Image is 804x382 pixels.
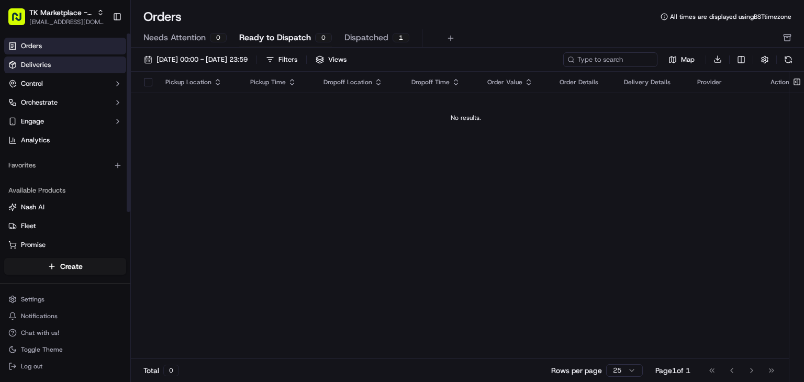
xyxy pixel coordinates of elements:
[143,8,182,25] h1: Orders
[21,345,63,354] span: Toggle Theme
[781,52,796,67] button: Refresh
[328,55,347,64] span: Views
[178,103,191,116] button: Start new chat
[157,55,248,64] span: [DATE] 00:00 - [DATE] 23:59
[60,261,83,272] span: Create
[4,258,126,275] button: Create
[4,38,126,54] a: Orders
[662,53,701,66] button: Map
[278,55,297,64] div: Filters
[344,31,388,44] span: Dispatched
[21,79,43,88] span: Control
[560,78,607,86] div: Order Details
[261,52,302,67] button: Filters
[21,329,59,337] span: Chat with us!
[411,78,471,86] div: Dropoff Time
[21,152,80,162] span: Knowledge Base
[21,295,44,304] span: Settings
[681,55,695,64] span: Map
[311,52,351,67] button: Views
[21,362,42,370] span: Log out
[21,41,42,51] span: Orders
[143,31,206,44] span: Needs Attention
[4,157,126,174] div: Favorites
[323,78,395,86] div: Dropoff Location
[29,18,104,26] button: [EMAIL_ADDRESS][DOMAIN_NAME]
[624,78,680,86] div: Delivery Details
[163,365,179,376] div: 0
[239,31,311,44] span: Ready to Dispatch
[74,177,127,185] a: Powered byPylon
[84,148,172,166] a: 💻API Documentation
[563,52,657,67] input: Type to search
[21,312,58,320] span: Notifications
[21,240,46,250] span: Promise
[104,177,127,185] span: Pylon
[4,57,126,73] a: Deliveries
[27,68,188,78] input: Got a question? Start typing here...
[10,100,29,119] img: 1736555255976-a54dd68f-1ca7-489b-9aae-adbdc363a1c4
[670,13,791,21] span: All times are displayed using BST timezone
[4,94,126,111] button: Orchestrate
[165,78,233,86] div: Pickup Location
[4,4,108,29] button: TK Marketplace - TKD[EMAIL_ADDRESS][DOMAIN_NAME]
[4,182,126,199] div: Available Products
[21,221,36,231] span: Fleet
[4,309,126,323] button: Notifications
[88,153,97,161] div: 💻
[6,148,84,166] a: 📗Knowledge Base
[551,365,602,376] p: Rows per page
[770,78,792,86] div: Actions
[655,365,690,376] div: Page 1 of 1
[135,114,797,122] div: No results.
[4,292,126,307] button: Settings
[29,7,93,18] button: TK Marketplace - TKD
[8,203,122,212] a: Nash AI
[21,136,50,145] span: Analytics
[4,218,126,234] button: Fleet
[250,78,306,86] div: Pickup Time
[10,10,31,31] img: Nash
[139,52,252,67] button: [DATE] 00:00 - [DATE] 23:59
[99,152,168,162] span: API Documentation
[315,33,332,42] div: 0
[143,365,179,376] div: Total
[21,203,44,212] span: Nash AI
[21,117,44,126] span: Engage
[4,132,126,149] a: Analytics
[4,325,126,340] button: Chat with us!
[8,221,122,231] a: Fleet
[4,75,126,92] button: Control
[21,60,51,70] span: Deliveries
[210,33,227,42] div: 0
[487,78,543,86] div: Order Value
[21,98,58,107] span: Orchestrate
[4,359,126,374] button: Log out
[10,153,19,161] div: 📗
[697,78,754,86] div: Provider
[393,33,409,42] div: 1
[36,110,132,119] div: We're available if you need us!
[10,42,191,59] p: Welcome 👋
[8,240,122,250] a: Promise
[4,237,126,253] button: Promise
[36,100,172,110] div: Start new chat
[4,199,126,216] button: Nash AI
[4,342,126,357] button: Toggle Theme
[4,113,126,130] button: Engage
